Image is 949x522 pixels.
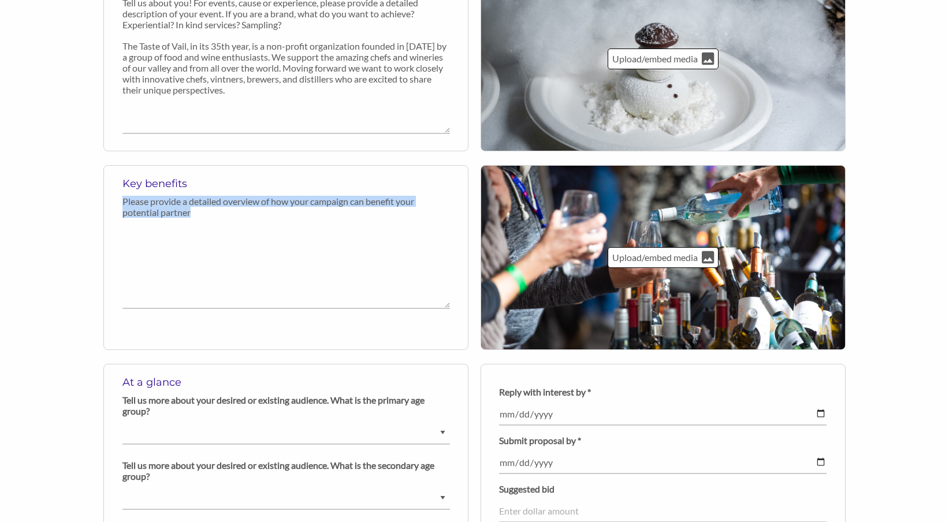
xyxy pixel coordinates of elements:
h5: Key benefits [122,177,450,190]
p: Suggested bid [499,483,827,494]
h5: At a glance [122,376,450,389]
textarea: The Taste of Vail, in its 35th year, is a non-profit organization founded in [DATE] by a group of... [122,36,450,134]
p: Upload/embed media [612,250,699,265]
p: Please provide a detailed overview of how your campaign can benefit your potential partner [122,196,450,218]
p: Reply with interest by * [499,386,827,397]
p: Upload/embed media [612,51,699,66]
p: Tell us more about your desired or existing audience. What is the primary age group? [122,394,450,416]
p: Submit proposal by * [499,435,827,446]
p: Tell us more about your desired or existing audience. What is the secondary age group? [122,460,450,482]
